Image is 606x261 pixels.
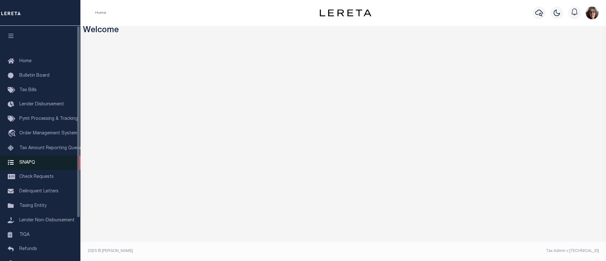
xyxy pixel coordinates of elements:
[19,175,54,179] span: Check Requests
[19,88,37,92] span: Tax Bills
[19,102,64,107] span: Lender Disbursement
[19,131,77,136] span: Order Management System
[19,146,82,150] span: Tax Amount Reporting Queue
[83,26,604,36] h3: Welcome
[83,248,344,254] div: 2025 © [PERSON_NAME].
[19,117,78,121] span: Pymt Processing & Tracking
[19,247,37,251] span: Refunds
[8,130,18,138] i: travel_explore
[348,248,599,254] div: Tax Admin v.[TECHNICAL_ID]
[19,160,35,165] span: SNAPQ
[19,232,30,237] span: TIQA
[19,218,75,223] span: Lender Non-Disbursement
[19,189,59,194] span: Delinquent Letters
[19,73,50,78] span: Bulletin Board
[320,9,371,16] img: logo-dark.svg
[95,10,106,16] li: Home
[19,59,32,63] span: Home
[19,204,47,208] span: Taxing Entity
